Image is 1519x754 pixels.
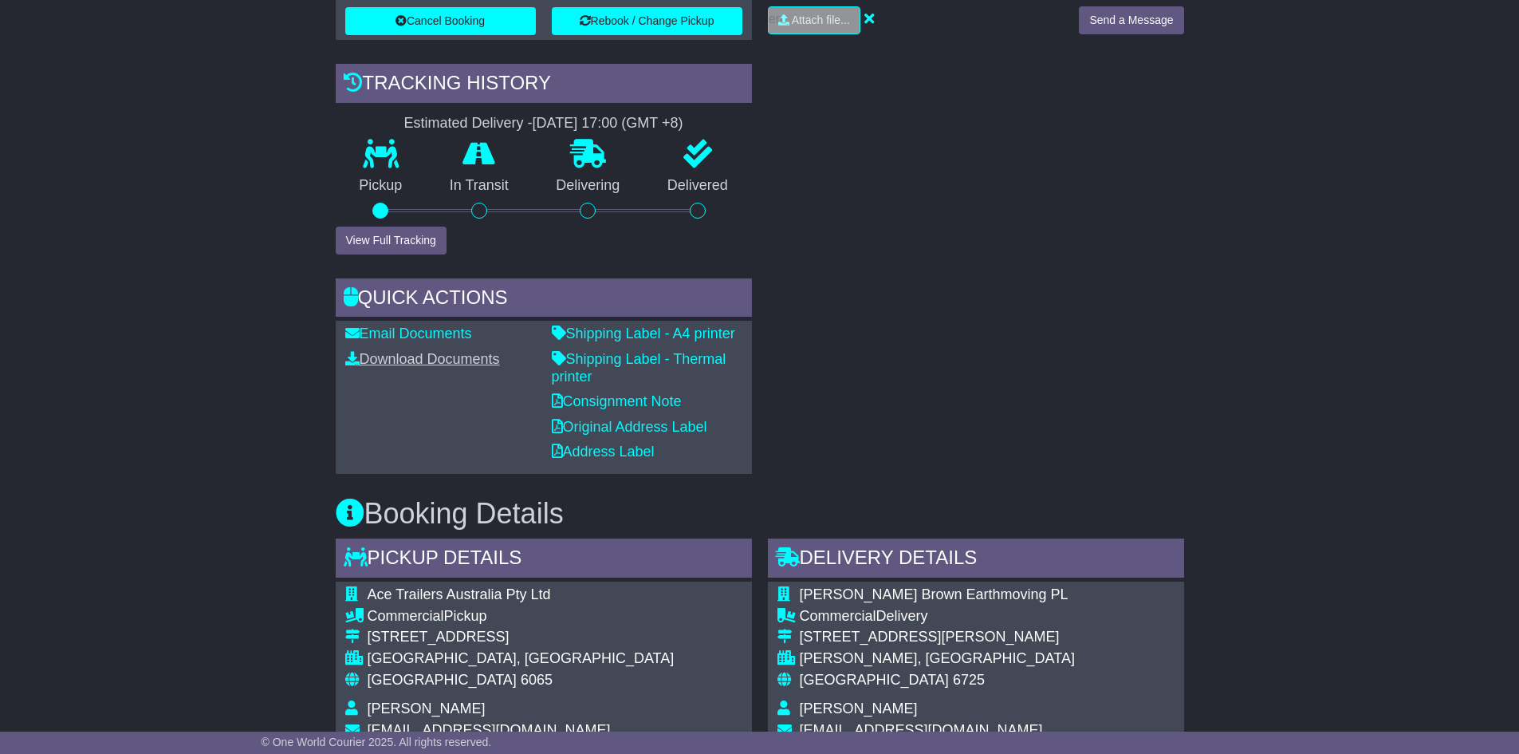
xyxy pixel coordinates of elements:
[800,629,1075,646] div: [STREET_ADDRESS][PERSON_NAME]
[552,7,742,35] button: Rebook / Change Pickup
[336,227,447,255] button: View Full Tracking
[368,650,675,668] div: [GEOGRAPHIC_DATA], [GEOGRAPHIC_DATA]
[800,608,1075,626] div: Delivery
[368,586,551,602] span: Ace Trailers Australia Pty Ltd
[1079,6,1183,34] button: Send a Message
[552,419,707,435] a: Original Address Label
[336,115,752,132] div: Estimated Delivery -
[336,278,752,322] div: Quick Actions
[336,64,752,107] div: Tracking history
[368,701,486,716] span: [PERSON_NAME]
[800,672,949,688] span: [GEOGRAPHIC_DATA]
[262,736,492,748] span: © One World Courier 2025. All rights reserved.
[800,608,876,624] span: Commercial
[768,539,1184,582] div: Delivery Details
[336,539,752,582] div: Pickup Details
[368,722,611,738] span: [EMAIL_ADDRESS][DOMAIN_NAME]
[426,177,533,195] p: In Transit
[345,326,472,341] a: Email Documents
[533,177,644,195] p: Delivering
[552,393,682,409] a: Consignment Note
[552,444,655,460] a: Address Label
[336,177,427,195] p: Pickup
[953,672,985,688] span: 6725
[345,7,536,35] button: Cancel Booking
[368,672,517,688] span: [GEOGRAPHIC_DATA]
[336,498,1184,530] h3: Booking Details
[800,701,918,716] span: [PERSON_NAME]
[368,629,675,646] div: [STREET_ADDRESS]
[533,115,683,132] div: [DATE] 17:00 (GMT +8)
[521,672,553,688] span: 6065
[800,650,1075,668] div: [PERSON_NAME], [GEOGRAPHIC_DATA]
[552,326,735,341] a: Shipping Label - A4 printer
[800,722,1043,738] span: [EMAIL_ADDRESS][DOMAIN_NAME]
[368,608,675,626] div: Pickup
[800,586,1068,602] span: [PERSON_NAME] Brown Earthmoving PL
[643,177,752,195] p: Delivered
[552,351,726,385] a: Shipping Label - Thermal printer
[368,608,444,624] span: Commercial
[345,351,500,367] a: Download Documents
